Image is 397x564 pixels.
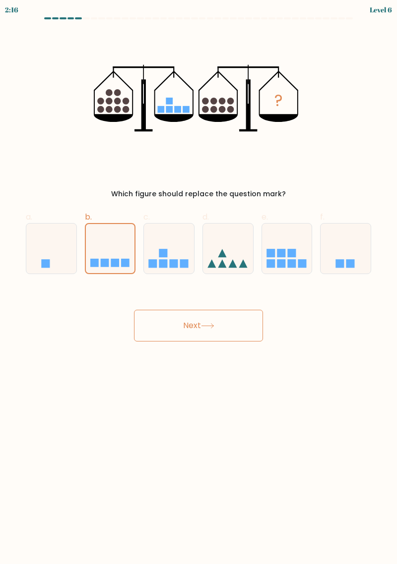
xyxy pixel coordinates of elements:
[143,211,150,223] span: c.
[5,4,18,15] div: 2:16
[32,189,365,199] div: Which figure should replace the question mark?
[134,310,263,341] button: Next
[26,211,32,223] span: a.
[320,211,325,223] span: f.
[370,4,392,15] div: Level 6
[262,211,268,223] span: e.
[85,211,92,223] span: b.
[274,90,283,112] tspan: ?
[202,211,209,223] span: d.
